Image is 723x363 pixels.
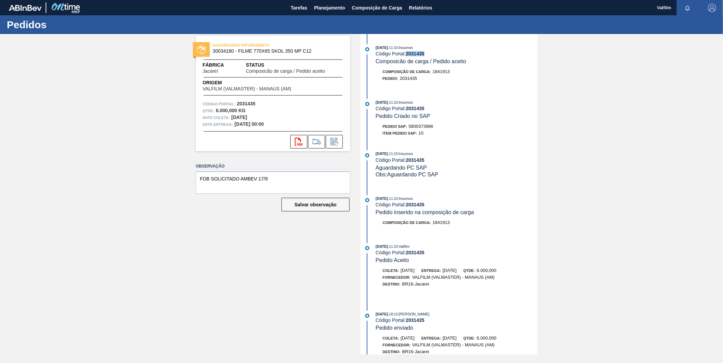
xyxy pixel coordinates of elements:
span: : Insumos [398,152,413,156]
strong: 2031435 [406,202,424,207]
span: [DATE] [376,152,388,156]
span: [DATE] [376,244,388,248]
span: BR16-Jacareí [402,281,429,287]
span: Composição de Carga : [383,221,431,225]
img: atual [365,47,369,51]
span: Composicão de carga / Pedido aceito [376,58,466,64]
span: Qtde: [463,269,475,273]
span: Fábrica [203,62,240,69]
span: VALFILM (VALMASTER) - MANAUS (AM) [203,86,291,91]
strong: [DATE] [231,115,247,120]
span: [DATE] [376,196,388,201]
span: : Valfilm [398,244,409,248]
span: [DATE] [376,100,388,104]
img: status [197,45,206,54]
div: Código Portal: [376,106,537,111]
div: Código Portal: [376,250,537,255]
span: 30034180 - FILME 770X65 SKOL 350 MP C12 [213,49,336,54]
span: Relatórios [409,4,432,12]
span: - 11:10 [388,152,398,156]
span: BR16-Jacareí [402,349,429,354]
span: Fornecedor: [383,275,411,279]
strong: 2031435 [406,317,424,323]
span: Código Portal: [203,101,235,107]
span: Tarefas [291,4,307,12]
span: [DATE] [443,268,456,273]
span: Item pedido SAP: [383,131,417,135]
strong: 2031435 [237,101,256,106]
span: [DATE] [443,335,456,341]
button: Salvar observação [282,198,350,211]
span: Qtde: [463,336,475,340]
span: VALFILM (VALMASTER) - MANAUS (AM) [412,275,495,280]
span: Destino: [383,282,401,286]
span: - 11:10 [388,245,398,248]
span: Destino: [383,350,401,354]
span: : Insumos [398,46,413,50]
span: Coleta: [383,269,399,273]
img: atual [365,246,369,250]
img: atual [365,314,369,318]
span: 1841913 [433,69,450,74]
span: : Insumos [398,196,413,201]
strong: [DATE] 00:00 [235,121,264,127]
span: Obs: Aguardando PC SAP [376,172,438,177]
span: Planejamento [314,4,345,12]
span: Origem [203,79,311,86]
span: 1841913 [433,220,450,225]
span: VALFILM (VALMASTER) - MANAUS (AM) [412,342,495,347]
strong: 2031435 [406,250,424,255]
span: Pedido enviado [376,325,413,331]
span: - 11:10 [388,101,398,104]
span: Pedido SAP: [383,124,407,128]
span: 6.000,000 [477,268,497,273]
span: [DATE] [401,335,415,341]
img: Logout [708,4,716,12]
span: [DATE] [376,312,388,316]
span: 6.000,000 [477,335,497,341]
span: Pedido inserido na composição de carga [376,209,474,215]
span: - 18:13 [388,312,398,316]
span: Pedido : [383,76,398,81]
textarea: FOB SOLICITADO AMBEV 17/9 [196,171,350,194]
strong: 2031435 [406,51,424,56]
label: Observação [196,161,350,171]
div: Ir para Composição de Carga [308,135,325,149]
span: Pedido Aceito [376,257,409,263]
strong: 6.000,000 KG [216,108,245,113]
h1: Pedidos [7,21,128,29]
div: Abrir arquivo PDF [290,135,307,149]
div: Código Portal: [376,157,537,163]
span: : Insumos [398,100,413,104]
div: Código Portal: [376,202,537,207]
span: Entrega: [421,336,441,340]
span: [DATE] [376,46,388,50]
span: - 11:10 [388,197,398,201]
span: - 11:10 [388,46,398,50]
span: Composição de Carga : [383,70,431,74]
span: Status [246,62,343,69]
button: Notificações [677,3,698,13]
span: Entrega: [421,269,441,273]
span: Pedido Criado no SAP [376,113,430,119]
span: : [PERSON_NAME] [398,312,430,316]
span: Data entrega: [203,121,233,128]
img: atual [365,198,369,202]
img: TNhmsLtSVTkK8tSr43FrP2fwEKptu5GPRR3wAAAABJRU5ErkJggg== [9,5,42,11]
span: Composicão de carga / Pedido aceito [246,69,325,74]
span: 10 [419,131,423,136]
div: Código Portal: [376,51,537,56]
span: [DATE] [401,268,415,273]
div: Código Portal: [376,317,537,323]
span: AGUARDANDO FATURAMENTO [213,42,308,49]
strong: 2031435 [406,106,424,111]
span: Coleta: [383,336,399,340]
div: Informar alteração no pedido [326,135,343,149]
span: Qtde : [203,107,214,114]
strong: 2031435 [406,157,424,163]
span: Data coleta: [203,114,230,121]
span: Aguardando PC SAP [376,165,427,171]
span: Fornecedor: [383,343,411,347]
span: Composição de Carga [352,4,402,12]
span: 5800373986 [409,124,433,129]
